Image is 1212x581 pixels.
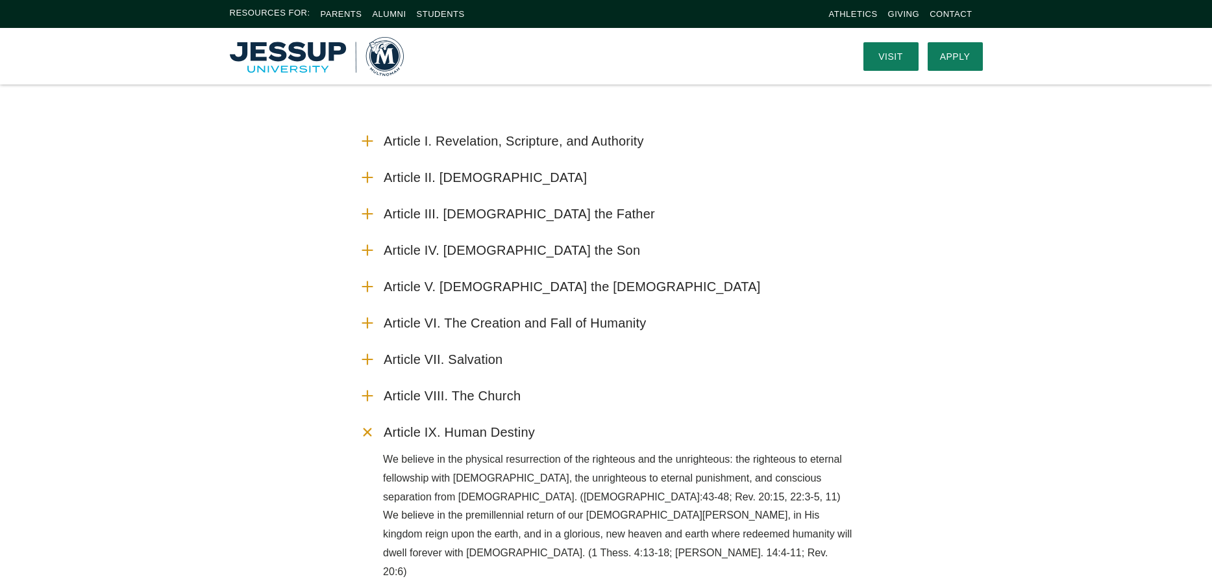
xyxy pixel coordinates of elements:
a: Apply [928,42,983,71]
a: Visit [863,42,919,71]
a: Contact [930,9,972,19]
span: Article VI. The Creation and Fall of Humanity [384,315,646,331]
span: Article V. [DEMOGRAPHIC_DATA] the [DEMOGRAPHIC_DATA] [384,279,761,295]
a: Students [417,9,465,19]
span: Article VII. Salvation [384,352,502,368]
span: Article IV. [DEMOGRAPHIC_DATA] the Son [384,242,640,259]
span: Article IX. Human Destiny [384,424,535,441]
span: Article I. Revelation, Scripture, and Authority [384,133,644,149]
img: Multnomah University Logo [230,37,404,76]
a: Athletics [829,9,878,19]
a: Alumni [372,9,406,19]
a: Home [230,37,404,76]
span: Resources For: [230,6,310,21]
a: Parents [321,9,362,19]
span: Article VIII. The Church [384,388,521,404]
a: Giving [888,9,920,19]
span: Article II. [DEMOGRAPHIC_DATA] [384,170,587,186]
span: Article III. [DEMOGRAPHIC_DATA] the Father [384,206,655,222]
